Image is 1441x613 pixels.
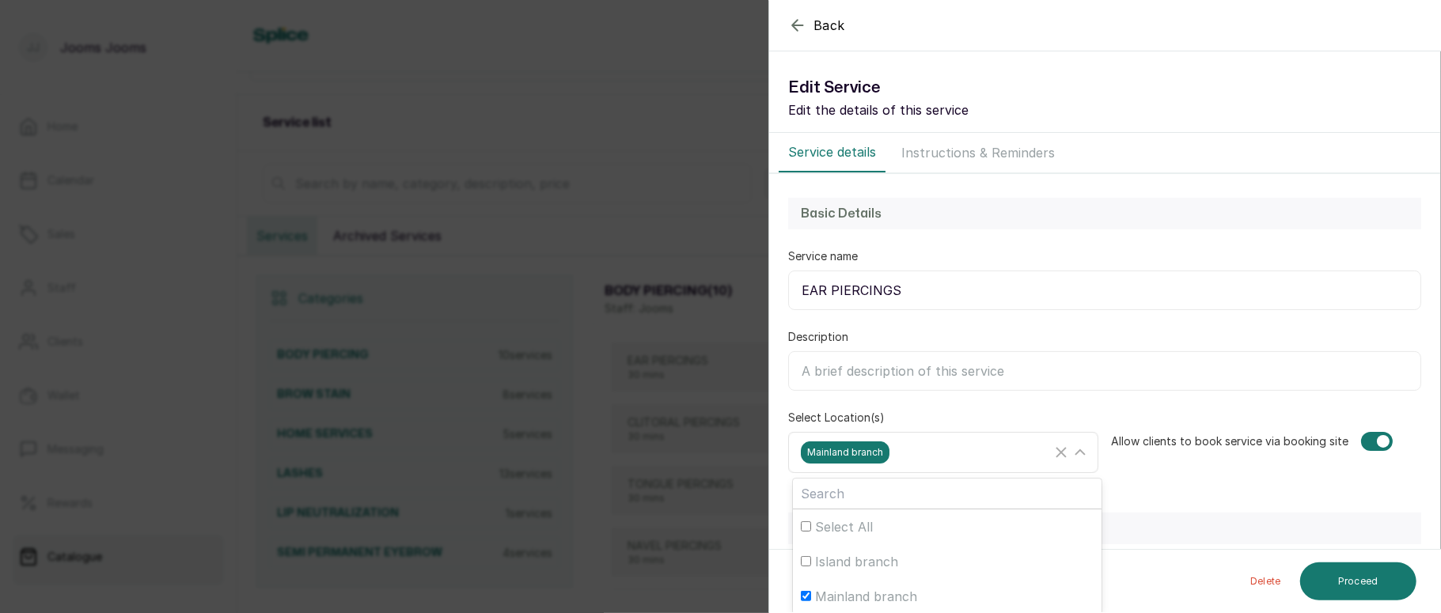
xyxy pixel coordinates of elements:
[1300,562,1416,600] button: Proceed
[815,552,898,571] span: Island branch
[801,204,1409,223] h2: Basic Details
[813,16,845,35] span: Back
[793,479,1102,509] input: Search
[801,519,1409,538] h2: Category & Pricing
[801,556,811,566] input: Island branch
[1052,443,1071,462] button: Clear Selected
[788,248,858,264] label: Service name
[788,271,1421,310] input: E.g Manicure
[1238,562,1294,600] button: Delete
[801,441,889,464] span: Mainland branch
[801,521,811,532] input: Select All
[815,517,873,536] span: Select All
[815,587,917,606] span: Mainland branch
[788,16,845,35] button: Back
[801,591,811,601] input: Mainland branch
[788,410,885,426] label: Select Location(s)
[788,351,1421,391] input: A brief description of this service
[1111,433,1348,449] label: Allow clients to book service via booking site
[788,329,848,345] label: Description
[892,133,1064,172] button: Instructions & Reminders
[779,133,885,172] button: Service details
[788,75,1421,100] h1: Edit Service
[788,100,1421,119] p: Edit the details of this service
